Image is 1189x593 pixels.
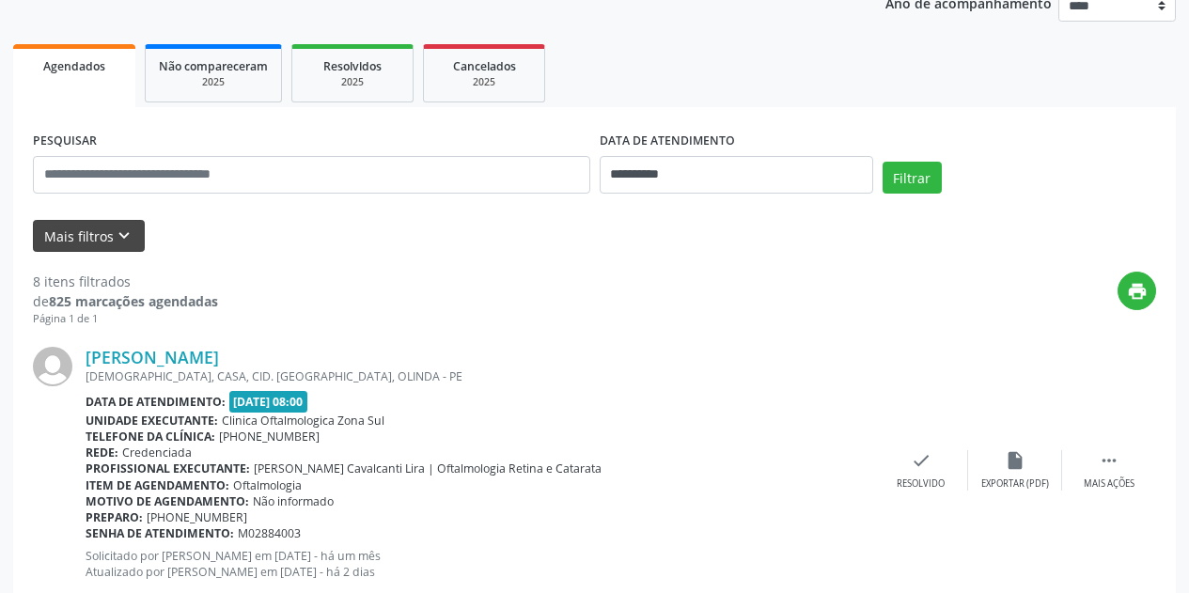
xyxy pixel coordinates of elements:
[883,162,942,194] button: Filtrar
[1118,272,1156,310] button: print
[323,58,382,74] span: Resolvidos
[437,75,531,89] div: 2025
[86,445,118,460] b: Rede:
[453,58,516,74] span: Cancelados
[1005,450,1025,471] i: insert_drive_file
[49,292,218,310] strong: 825 marcações agendadas
[254,460,602,476] span: [PERSON_NAME] Cavalcanti Lira | Oftalmologia Retina e Catarata
[233,477,302,493] span: Oftalmologia
[219,429,320,445] span: [PHONE_NUMBER]
[229,391,308,413] span: [DATE] 08:00
[911,450,931,471] i: check
[1099,450,1119,471] i: 
[33,220,145,253] button: Mais filtroskeyboard_arrow_down
[114,226,134,246] i: keyboard_arrow_down
[981,477,1049,491] div: Exportar (PDF)
[86,347,219,367] a: [PERSON_NAME]
[43,58,105,74] span: Agendados
[33,347,72,386] img: img
[253,493,334,509] span: Não informado
[33,272,218,291] div: 8 itens filtrados
[86,525,234,541] b: Senha de atendimento:
[33,127,97,156] label: PESQUISAR
[86,509,143,525] b: Preparo:
[86,429,215,445] b: Telefone da clínica:
[86,460,250,476] b: Profissional executante:
[86,548,874,580] p: Solicitado por [PERSON_NAME] em [DATE] - há um mês Atualizado por [PERSON_NAME] em [DATE] - há 2 ...
[159,75,268,89] div: 2025
[86,477,229,493] b: Item de agendamento:
[305,75,399,89] div: 2025
[86,394,226,410] b: Data de atendimento:
[147,509,247,525] span: [PHONE_NUMBER]
[222,413,384,429] span: Clinica Oftalmologica Zona Sul
[86,368,874,384] div: [DEMOGRAPHIC_DATA], CASA, CID. [GEOGRAPHIC_DATA], OLINDA - PE
[122,445,192,460] span: Credenciada
[159,58,268,74] span: Não compareceram
[86,413,218,429] b: Unidade executante:
[33,291,218,311] div: de
[897,477,945,491] div: Resolvido
[600,127,735,156] label: DATA DE ATENDIMENTO
[238,525,301,541] span: M02884003
[86,493,249,509] b: Motivo de agendamento:
[33,311,218,327] div: Página 1 de 1
[1084,477,1134,491] div: Mais ações
[1127,281,1148,302] i: print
